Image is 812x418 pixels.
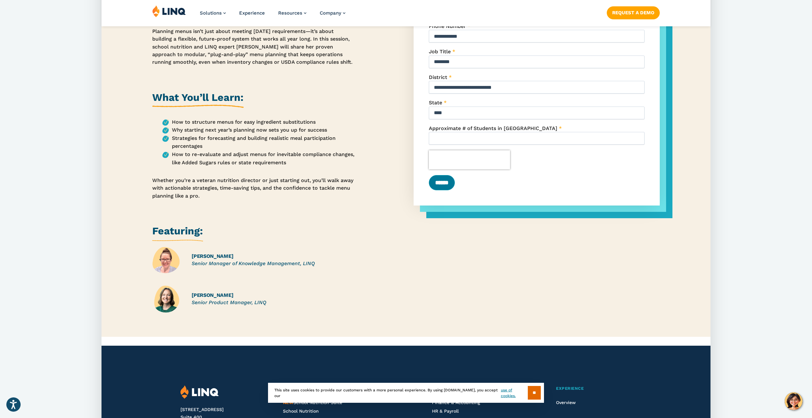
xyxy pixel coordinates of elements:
[192,299,266,305] em: Senior Product Manager, LINQ
[268,383,544,403] div: This site uses cookies to provide our customers with a more personal experience. By using [DOMAIN...
[239,10,265,16] a: Experience
[162,150,355,167] li: How to re-evaluate and adjust menus for inevitable compliance changes, like Added Sugars rules or...
[192,253,355,260] h4: [PERSON_NAME]
[152,5,186,17] img: LINQ | K‑12 Software
[162,134,355,150] li: Strategies for forecasting and building realistic meal participation percentages
[162,126,355,134] li: Why starting next year’s planning now sets you up for success
[152,90,244,108] h2: What You’ll Learn:
[607,5,660,19] nav: Button Navigation
[200,5,345,26] nav: Primary Navigation
[556,385,631,392] a: Experience
[501,387,528,399] a: use of cookies.
[200,10,226,16] a: Solutions
[192,292,355,299] h4: [PERSON_NAME]
[429,150,510,169] iframe: reCAPTCHA
[320,10,341,16] span: Company
[429,74,447,80] span: District
[278,10,302,16] span: Resources
[152,177,355,200] p: Whether you’re a veteran nutrition director or just starting out, you’ll walk away with actionabl...
[429,49,451,55] span: Job Title
[429,125,557,131] span: Approximate # of Students in [GEOGRAPHIC_DATA]
[785,392,802,410] button: Hello, have a question? Let’s chat.
[152,224,203,241] h2: Featuring:
[278,10,306,16] a: Resources
[200,10,222,16] span: Solutions
[180,385,219,399] img: LINQ | K‑12 Software
[162,118,355,126] li: How to structure menus for easy ingredient substitutions
[192,260,315,266] em: Senior Manager of Knowledge Management, LINQ
[429,100,442,106] span: State
[152,28,355,66] p: Planning menus isn’t just about meeting [DATE] requirements—it’s about building a flexible, futur...
[320,10,345,16] a: Company
[556,386,584,391] span: Experience
[607,6,660,19] a: Request a Demo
